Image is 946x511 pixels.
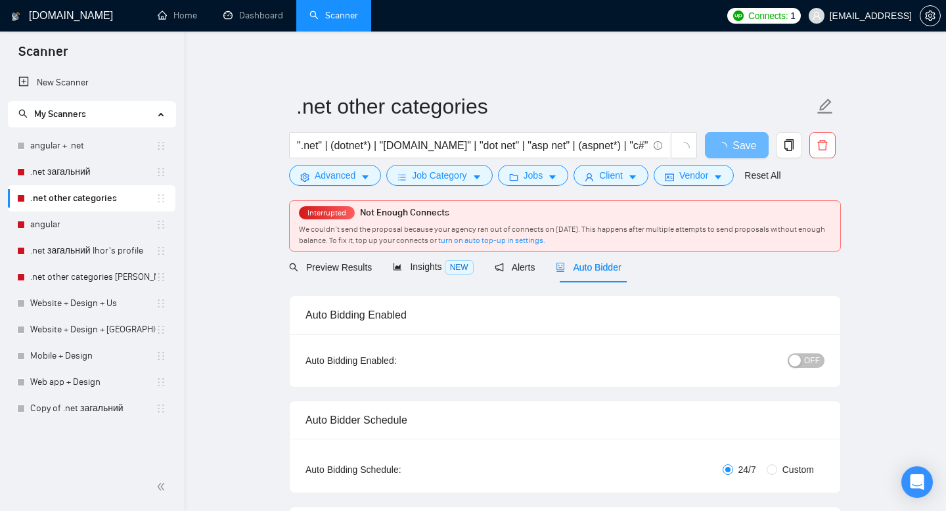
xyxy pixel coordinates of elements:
[817,98,834,115] span: edit
[733,462,761,477] span: 24/7
[524,168,543,183] span: Jobs
[8,42,78,70] span: Scanner
[732,137,756,154] span: Save
[30,395,156,422] a: Copy of .net загальний
[744,168,780,183] a: Reset All
[156,141,166,151] span: holder
[498,165,569,186] button: folderJobscaret-down
[665,172,674,182] span: idcard
[8,317,175,343] li: Website + Design + Europe+Asia
[305,296,824,334] div: Auto Bidding Enabled
[30,238,156,264] a: .net загальний Ihor's profile
[156,298,166,309] span: holder
[30,317,156,343] a: Website + Design + [GEOGRAPHIC_DATA]+[GEOGRAPHIC_DATA]
[156,167,166,177] span: holder
[509,172,518,182] span: folder
[920,11,941,21] a: setting
[393,262,402,271] span: area-chart
[8,159,175,185] li: .net загальний
[156,377,166,388] span: holder
[289,262,372,273] span: Preview Results
[8,343,175,369] li: Mobile + Design
[156,403,166,414] span: holder
[30,264,156,290] a: .net other categories [PERSON_NAME]'s profile
[309,10,358,21] a: searchScanner
[705,132,769,158] button: Save
[748,9,788,23] span: Connects:
[810,139,835,151] span: delete
[397,172,407,182] span: bars
[305,353,478,368] div: Auto Bidding Enabled:
[30,133,156,159] a: angular + .net
[445,260,474,275] span: NEW
[654,165,734,186] button: idcardVendorcaret-down
[717,142,732,152] span: loading
[654,141,662,150] span: info-circle
[296,90,814,123] input: Scanner name...
[156,272,166,282] span: holder
[156,324,166,335] span: holder
[556,262,621,273] span: Auto Bidder
[289,263,298,272] span: search
[300,172,309,182] span: setting
[393,261,473,272] span: Insights
[713,172,723,182] span: caret-down
[556,263,565,272] span: robot
[30,290,156,317] a: Website + Design + Us
[8,290,175,317] li: Website + Design + Us
[548,172,557,182] span: caret-down
[776,132,802,158] button: copy
[777,139,801,151] span: copy
[412,168,466,183] span: Job Category
[628,172,637,182] span: caret-down
[574,165,648,186] button: userClientcaret-down
[30,369,156,395] a: Web app + Design
[289,165,381,186] button: settingAdvancedcaret-down
[30,185,156,211] a: .net other categories
[304,208,350,217] span: Interrupted
[920,5,941,26] button: setting
[11,6,20,27] img: logo
[678,142,690,154] span: loading
[156,480,169,493] span: double-left
[585,172,594,182] span: user
[156,219,166,230] span: holder
[305,401,824,439] div: Auto Bidder Schedule
[223,10,283,21] a: dashboardDashboard
[18,108,86,120] span: My Scanners
[812,11,821,20] span: user
[8,264,175,290] li: .net other categories Ihor's profile
[30,211,156,238] a: angular
[733,11,744,21] img: upwork-logo.png
[809,132,836,158] button: delete
[790,9,796,23] span: 1
[30,343,156,369] a: Mobile + Design
[679,168,708,183] span: Vendor
[495,263,504,272] span: notification
[777,462,819,477] span: Custom
[18,109,28,118] span: search
[18,70,165,96] a: New Scanner
[8,133,175,159] li: angular + .net
[472,172,482,182] span: caret-down
[920,11,940,21] span: setting
[360,207,449,218] span: Not Enough Connects
[804,353,820,368] span: OFF
[901,466,933,498] div: Open Intercom Messenger
[315,168,355,183] span: Advanced
[599,168,623,183] span: Client
[305,462,478,477] div: Auto Bidding Schedule:
[361,172,370,182] span: caret-down
[8,185,175,211] li: .net other categories
[156,193,166,204] span: holder
[156,351,166,361] span: holder
[8,211,175,238] li: angular
[156,246,166,256] span: holder
[438,236,545,245] a: turn on auto top-up in settings.
[8,238,175,264] li: .net загальний Ihor's profile
[30,159,156,185] a: .net загальний
[8,395,175,422] li: Copy of .net загальний
[299,225,825,245] span: We couldn’t send the proposal because your agency ran out of connects on [DATE]. This happens aft...
[158,10,197,21] a: homeHome
[297,137,648,154] input: Search Freelance Jobs...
